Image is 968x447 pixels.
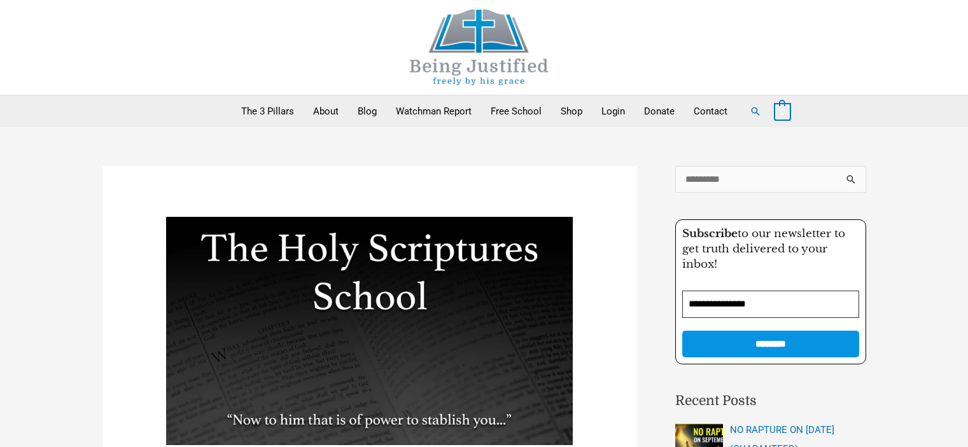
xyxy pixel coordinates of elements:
nav: Primary Site Navigation [232,95,737,127]
a: Login [592,95,635,127]
span: 0 [780,107,785,116]
a: Free School [481,95,551,127]
a: Blog [348,95,386,127]
strong: Subscribe [682,227,738,240]
a: View Shopping Cart, empty [774,106,791,117]
input: Email Address * [682,291,859,318]
a: Shop [551,95,592,127]
a: Donate [635,95,684,127]
img: Being Justified [384,10,575,85]
a: The 3 Pillars [232,95,304,127]
a: About [304,95,348,127]
h2: Recent Posts [675,391,866,411]
span: to our newsletter to get truth delivered to your inbox! [682,227,845,271]
a: Search button [750,106,761,117]
a: Contact [684,95,737,127]
a: Watchman Report [386,95,481,127]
